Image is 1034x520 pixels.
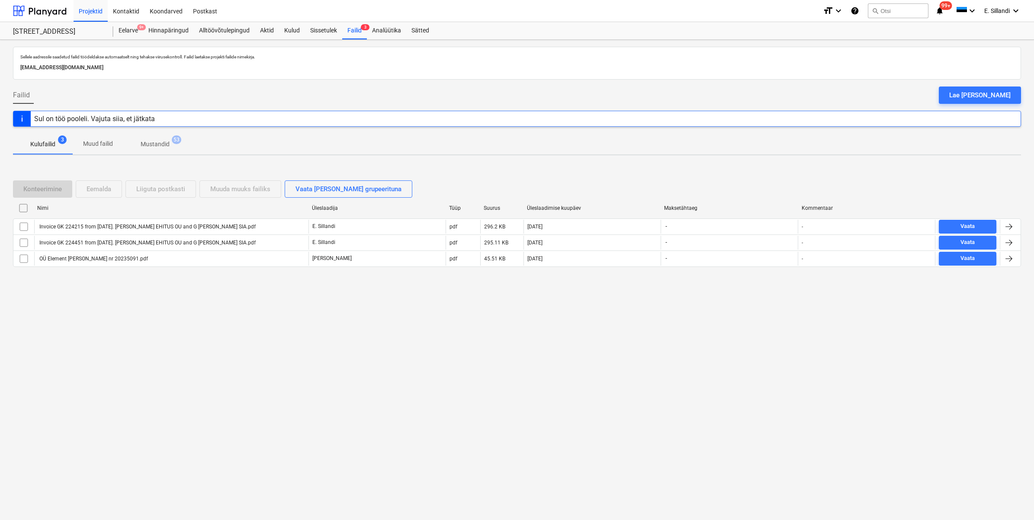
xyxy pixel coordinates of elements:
[13,27,103,36] div: [STREET_ADDRESS]
[960,221,975,231] div: Vaata
[20,63,1014,72] p: [EMAIL_ADDRESS][DOMAIN_NAME]
[802,224,803,230] div: -
[137,24,146,30] span: 9+
[285,180,412,198] button: Vaata [PERSON_NAME] grupeerituna
[484,205,520,211] div: Suurus
[527,256,543,262] div: [DATE]
[172,135,181,144] span: 53
[984,7,1010,14] span: E. Sillandi
[823,6,833,16] i: format_size
[312,255,352,262] p: [PERSON_NAME]
[484,256,505,262] div: 45.51 KB
[1011,6,1021,16] i: keyboard_arrow_down
[312,223,335,230] p: E. Sillandi
[450,256,457,262] div: pdf
[342,22,367,39] div: Failid
[113,22,143,39] a: Eelarve9+
[802,205,932,211] div: Kommentaar
[960,254,975,263] div: Vaata
[38,240,256,246] div: Invoice GK 224451 from [DATE]. [PERSON_NAME] EHITUS OU and G [PERSON_NAME] SIA.pdf
[484,224,505,230] div: 296.2 KB
[872,7,879,14] span: search
[279,22,305,39] a: Kulud
[113,22,143,39] div: Eelarve
[295,183,401,195] div: Vaata [PERSON_NAME] grupeerituna
[30,140,55,149] p: Kulufailid
[34,115,155,123] div: Sul on töö pooleli. Vajuta siia, et jätkata
[449,205,477,211] div: Tüüp
[342,22,367,39] a: Failid3
[935,6,944,16] i: notifications
[484,240,508,246] div: 295.11 KB
[38,256,148,262] div: OÜ Element [PERSON_NAME] nr 20235091.pdf
[141,140,170,149] p: Mustandid
[527,205,657,211] div: Üleslaadimise kuupäev
[83,139,113,148] p: Muud failid
[665,223,668,230] span: -
[665,255,668,262] span: -
[450,240,457,246] div: pdf
[664,205,794,211] div: Maksetähtaeg
[255,22,279,39] a: Aktid
[949,90,1011,101] div: Lae [PERSON_NAME]
[527,224,543,230] div: [DATE]
[37,205,305,211] div: Nimi
[833,6,844,16] i: keyboard_arrow_down
[991,478,1034,520] iframe: Chat Widget
[312,239,335,246] p: E. Sillandi
[802,256,803,262] div: -
[802,240,803,246] div: -
[851,6,859,16] i: Abikeskus
[143,22,194,39] a: Hinnapäringud
[940,1,952,10] span: 99+
[450,224,457,230] div: pdf
[406,22,434,39] a: Sätted
[527,240,543,246] div: [DATE]
[13,90,30,100] span: Failid
[939,220,996,234] button: Vaata
[939,87,1021,104] button: Lae [PERSON_NAME]
[361,24,369,30] span: 3
[20,54,1014,60] p: Sellele aadressile saadetud failid töödeldakse automaatselt ning tehakse viirusekontroll. Failid ...
[194,22,255,39] a: Alltöövõtulepingud
[58,135,67,144] span: 3
[939,236,996,250] button: Vaata
[367,22,406,39] a: Analüütika
[868,3,928,18] button: Otsi
[312,205,442,211] div: Üleslaadija
[38,224,256,230] div: Invoice GK 224215 from [DATE]. [PERSON_NAME] EHITUS OU and G [PERSON_NAME] SIA.pdf
[665,239,668,246] span: -
[960,238,975,247] div: Vaata
[967,6,977,16] i: keyboard_arrow_down
[305,22,342,39] a: Sissetulek
[939,252,996,266] button: Vaata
